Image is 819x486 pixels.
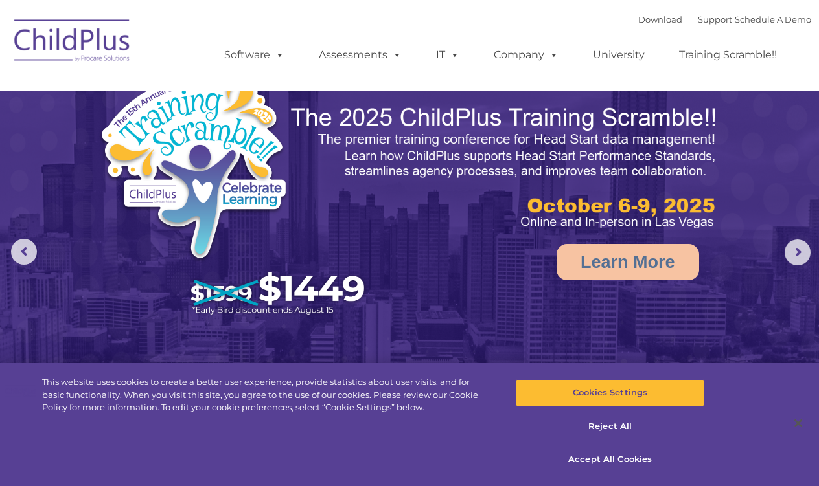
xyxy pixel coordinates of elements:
[638,14,811,25] font: |
[481,42,571,68] a: Company
[8,10,137,75] img: ChildPlus by Procare Solutions
[516,413,704,440] button: Reject All
[580,42,658,68] a: University
[666,42,790,68] a: Training Scramble!!
[306,42,415,68] a: Assessments
[557,244,699,280] a: Learn More
[784,409,813,437] button: Close
[423,42,472,68] a: IT
[211,42,297,68] a: Software
[42,376,491,414] div: This website uses cookies to create a better user experience, provide statistics about user visit...
[638,14,682,25] a: Download
[516,446,704,473] button: Accept All Cookies
[516,379,704,406] button: Cookies Settings
[735,14,811,25] a: Schedule A Demo
[698,14,732,25] a: Support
